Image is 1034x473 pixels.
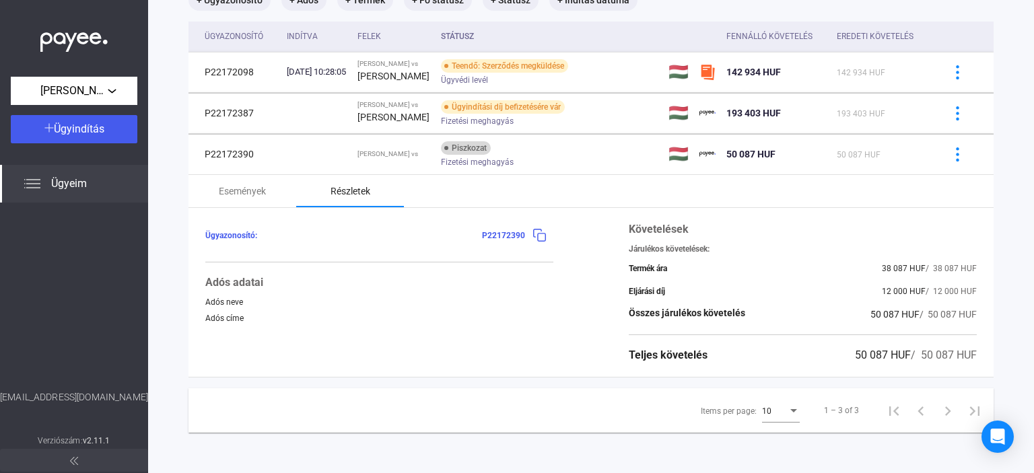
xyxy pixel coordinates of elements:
span: P22172390 [482,231,525,240]
div: [DATE] 10:28:05 [287,65,347,79]
div: Eredeti követelés [837,28,914,44]
span: 142 934 HUF [726,67,781,77]
td: P22172098 [188,52,281,92]
span: Ügyindítás [54,122,104,135]
td: P22172390 [188,134,281,174]
button: copy-blue [525,221,553,250]
button: Ügyindítás [11,115,137,143]
div: Adós címe [205,314,244,323]
span: / 50 087 HUF [911,349,977,361]
td: 🇭🇺 [663,52,694,92]
img: payee-logo [699,105,716,121]
td: 🇭🇺 [663,93,694,133]
img: copy-blue [532,228,547,242]
span: 10 [762,406,771,416]
span: 142 934 HUF [837,68,885,77]
div: Items per page: [701,403,757,419]
td: P22172387 [188,93,281,133]
img: white-payee-white-dot.svg [40,25,108,52]
div: [PERSON_NAME] vs [357,150,430,158]
img: more-blue [951,65,965,79]
div: 1 – 3 of 3 [824,402,859,419]
div: Járulékos követelések: [629,244,977,254]
strong: v2.11.1 [83,436,110,445]
span: 50 087 HUF [870,309,920,320]
span: 193 403 HUF [837,109,885,118]
div: Eredeti követelés [837,28,926,44]
img: payee-logo [699,146,716,162]
mat-select: Items per page: [762,402,800,419]
th: Státusz [436,22,663,52]
span: 50 087 HUF [726,149,775,159]
div: Ügyazonosító [205,28,276,44]
td: 🇭🇺 [663,134,694,174]
button: more-blue [943,58,971,86]
span: Ügyeim [51,176,87,192]
span: Ügyazonosító: [205,231,257,240]
img: more-blue [951,106,965,120]
div: Részletek [331,183,370,199]
div: Összes járulékos követelés [629,306,745,322]
button: Previous page [907,397,934,424]
span: 12 000 HUF [882,287,926,296]
div: Adós neve [205,297,243,307]
span: Fizetési meghagyás [441,113,514,129]
strong: [PERSON_NAME] [357,71,429,81]
img: plus-white.svg [44,123,54,133]
button: [PERSON_NAME] [11,77,137,105]
div: Piszkozat [441,141,491,155]
span: Fizetési meghagyás [441,154,514,170]
div: Követelések [629,221,977,238]
div: Felek [357,28,430,44]
div: Teljes követelés [629,347,708,363]
span: / 12 000 HUF [926,287,977,296]
img: arrow-double-left-grey.svg [70,457,78,465]
span: / 50 087 HUF [920,309,977,320]
div: Indítva [287,28,318,44]
div: Ügyazonosító [205,28,263,44]
span: [PERSON_NAME] [40,83,108,99]
div: Fennálló követelés [726,28,825,44]
div: Open Intercom Messenger [981,421,1014,453]
span: 193 403 HUF [726,108,781,118]
span: 50 087 HUF [855,349,911,361]
div: Felek [357,28,381,44]
img: list.svg [24,176,40,192]
img: szamlazzhu-mini [699,64,716,80]
div: Ügyindítási díj befizetésére vár [441,100,565,114]
span: Ügyvédi levél [441,72,488,88]
div: Események [219,183,266,199]
div: Teendő: Szerződés megküldése [441,59,568,73]
button: First page [881,397,907,424]
div: Indítva [287,28,347,44]
div: [PERSON_NAME] vs [357,101,430,109]
span: / 38 087 HUF [926,264,977,273]
div: Eljárási díj [629,287,665,296]
div: Adós adatai [205,275,553,291]
button: Last page [961,397,988,424]
button: more-blue [943,140,971,168]
div: [PERSON_NAME] vs [357,60,430,68]
button: Next page [934,397,961,424]
strong: [PERSON_NAME] [357,112,429,122]
span: 38 087 HUF [882,264,926,273]
button: more-blue [943,99,971,127]
img: more-blue [951,147,965,161]
span: 50 087 HUF [837,150,881,159]
div: Fennálló követelés [726,28,813,44]
div: Termék ára [629,264,667,273]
